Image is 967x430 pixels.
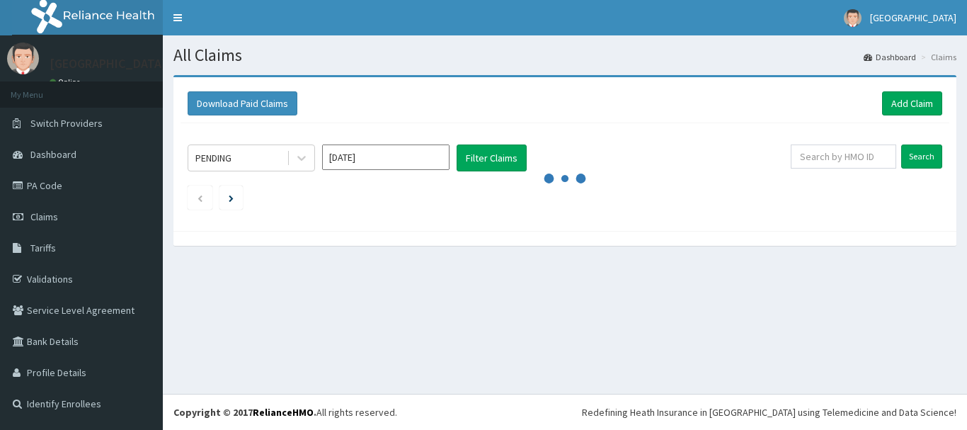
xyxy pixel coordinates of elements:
[917,51,956,63] li: Claims
[882,91,942,115] a: Add Claim
[50,77,84,87] a: Online
[864,51,916,63] a: Dashboard
[173,46,956,64] h1: All Claims
[173,406,316,419] strong: Copyright © 2017 .
[457,145,527,171] button: Filter Claims
[253,406,314,419] a: RelianceHMO
[582,405,956,419] div: Redefining Heath Insurance in [GEOGRAPHIC_DATA] using Telemedicine and Data Science!
[844,9,862,27] img: User Image
[195,151,231,165] div: PENDING
[229,191,234,204] a: Next page
[901,145,942,169] input: Search
[197,191,203,204] a: Previous page
[30,210,58,223] span: Claims
[544,157,586,200] svg: audio-loading
[188,91,297,115] button: Download Paid Claims
[322,145,450,170] input: Select Month and Year
[50,57,166,70] p: [GEOGRAPHIC_DATA]
[7,43,39,74] img: User Image
[163,394,967,430] footer: All rights reserved.
[870,11,956,24] span: [GEOGRAPHIC_DATA]
[791,145,896,169] input: Search by HMO ID
[30,148,76,161] span: Dashboard
[30,117,103,130] span: Switch Providers
[30,242,56,254] span: Tariffs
